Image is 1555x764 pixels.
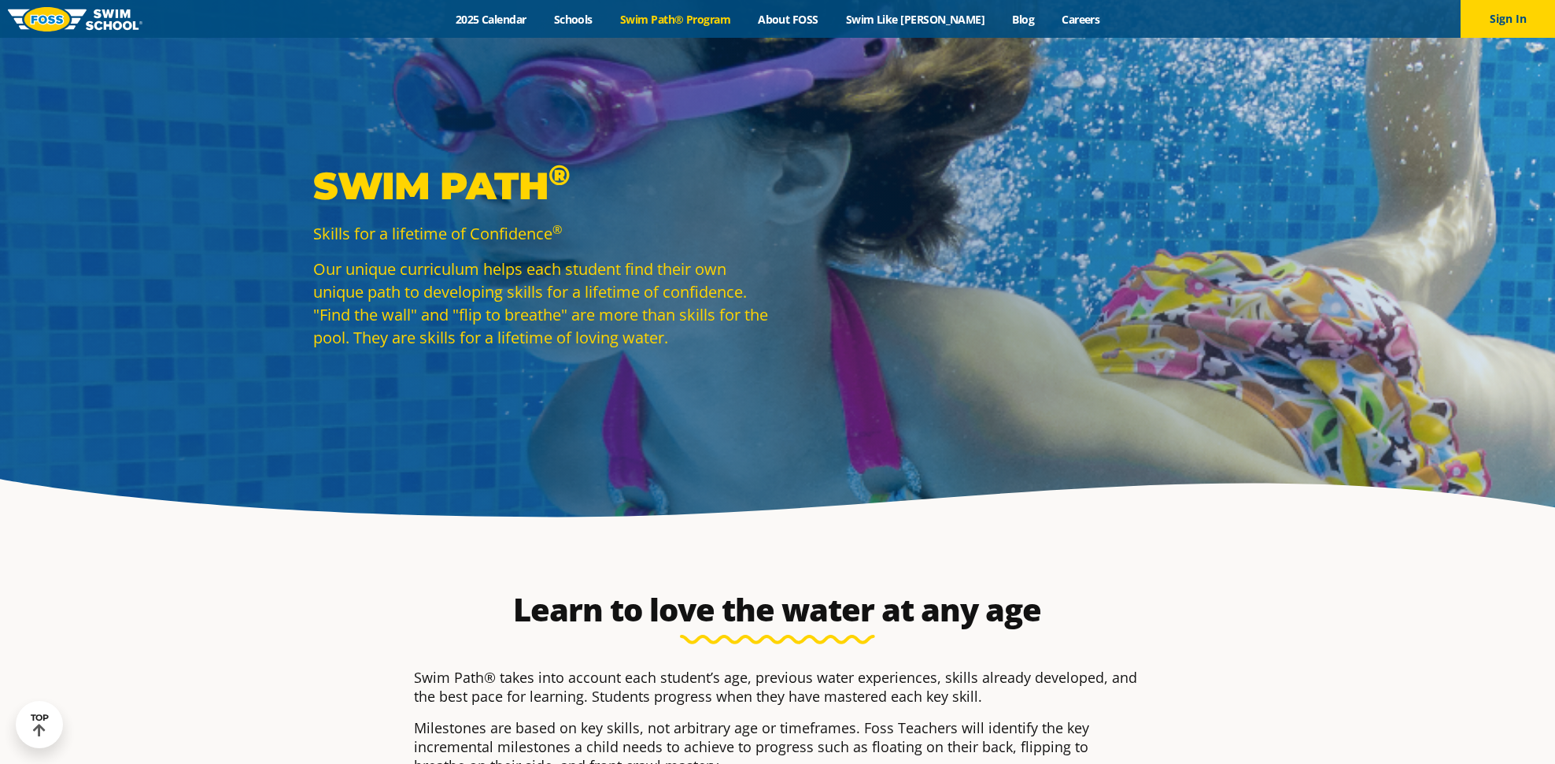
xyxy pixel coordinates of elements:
[548,158,570,192] sup: ®
[406,591,1149,629] h2: Learn to love the water at any age
[744,12,833,27] a: About FOSS
[606,12,744,27] a: Swim Path® Program
[313,162,770,210] p: Swim Path
[1048,12,1114,27] a: Careers
[313,222,770,245] p: Skills for a lifetime of Confidence
[540,12,606,27] a: Schools
[313,258,770,349] p: Our unique curriculum helps each student find their own unique path to developing skills for a li...
[31,713,49,737] div: TOP
[832,12,999,27] a: Swim Like [PERSON_NAME]
[414,668,1141,706] p: Swim Path® takes into account each student’s age, previous water experiences, skills already deve...
[8,7,142,32] img: FOSS Swim School Logo
[999,12,1048,27] a: Blog
[441,12,540,27] a: 2025 Calendar
[552,221,562,237] sup: ®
